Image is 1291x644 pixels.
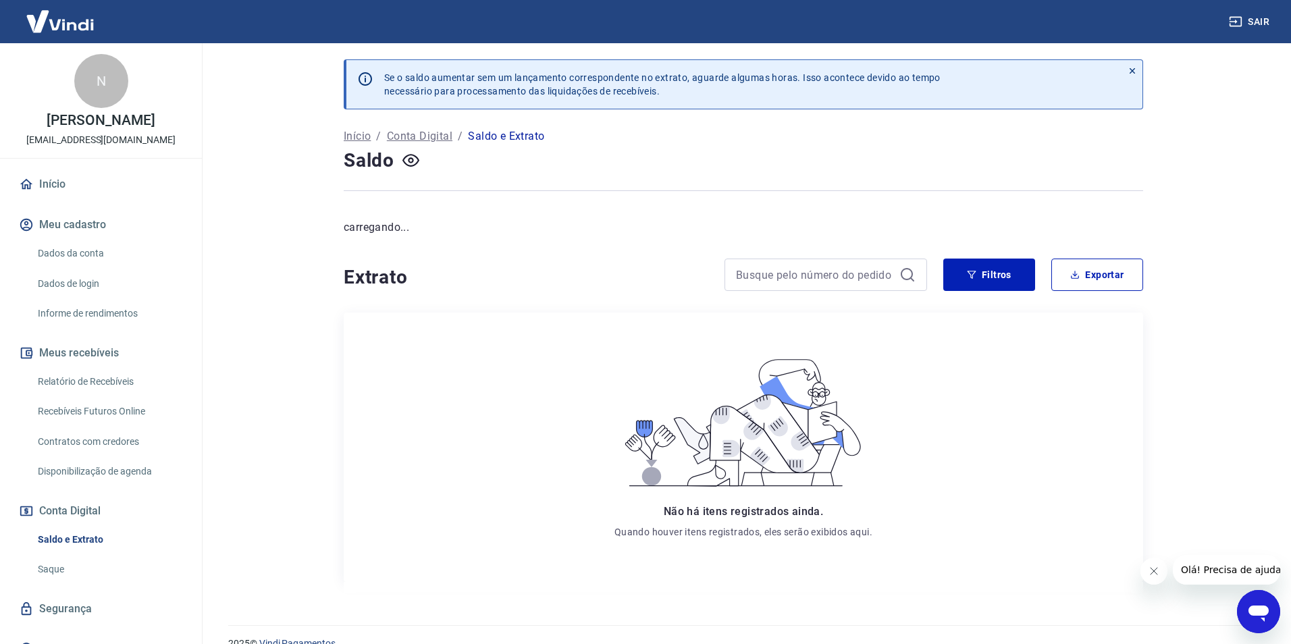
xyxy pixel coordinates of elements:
[16,496,186,526] button: Conta Digital
[74,54,128,108] div: N
[16,210,186,240] button: Meu cadastro
[943,259,1035,291] button: Filtros
[32,300,186,327] a: Informe de rendimentos
[32,240,186,267] a: Dados da conta
[32,458,186,485] a: Disponibilização de agenda
[26,133,176,147] p: [EMAIL_ADDRESS][DOMAIN_NAME]
[1051,259,1143,291] button: Exportar
[32,556,186,583] a: Saque
[1237,590,1280,633] iframe: Botão para abrir a janela de mensagens
[736,265,894,285] input: Busque pelo número do pedido
[16,594,186,624] a: Segurança
[376,128,381,144] p: /
[384,71,941,98] p: Se o saldo aumentar sem um lançamento correspondente no extrato, aguarde algumas horas. Isso acon...
[468,128,544,144] p: Saldo e Extrato
[1140,558,1167,585] iframe: Fechar mensagem
[32,526,186,554] a: Saldo e Extrato
[32,428,186,456] a: Contratos com credores
[664,505,823,518] span: Não há itens registrados ainda.
[47,113,155,128] p: [PERSON_NAME]
[344,264,708,291] h4: Extrato
[16,338,186,368] button: Meus recebíveis
[32,398,186,425] a: Recebíveis Futuros Online
[32,270,186,298] a: Dados de login
[8,9,113,20] span: Olá! Precisa de ajuda?
[32,368,186,396] a: Relatório de Recebíveis
[387,128,452,144] a: Conta Digital
[344,128,371,144] a: Início
[614,525,872,539] p: Quando houver itens registrados, eles serão exibidos aqui.
[16,169,186,199] a: Início
[344,147,394,174] h4: Saldo
[344,219,1143,236] p: carregando...
[1173,555,1280,585] iframe: Mensagem da empresa
[16,1,104,42] img: Vindi
[458,128,463,144] p: /
[1226,9,1275,34] button: Sair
